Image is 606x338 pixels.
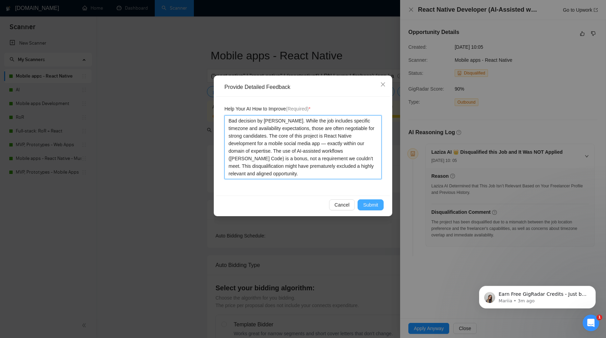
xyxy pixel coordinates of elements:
div: Provide Detailed Feedback [224,83,386,91]
span: (Required) [286,106,308,112]
span: Help Your AI How to Improve [224,105,311,113]
span: Cancel [335,201,350,209]
span: 1 [597,315,602,320]
button: Submit [358,199,384,210]
iframe: Intercom live chat [583,315,599,331]
iframe: Intercom notifications message [469,271,606,319]
textarea: Bad decision by [PERSON_NAME]. While the job includes specific timezone and availability expectat... [224,115,382,179]
button: Close [374,75,392,94]
span: close [380,82,386,87]
button: Cancel [329,199,355,210]
span: Submit [363,201,378,209]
